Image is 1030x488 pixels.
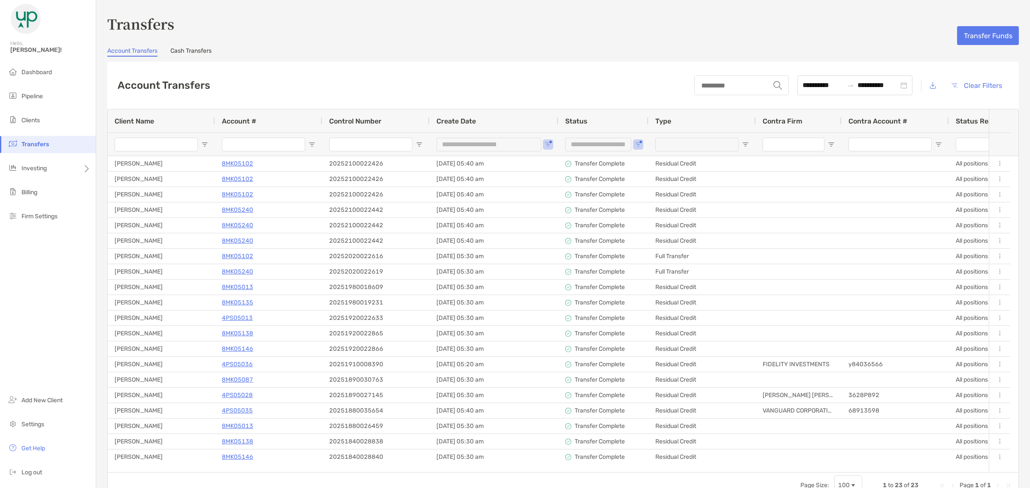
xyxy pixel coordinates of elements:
img: status icon [565,223,571,229]
div: 3628P892 [842,388,949,403]
a: 4PS05036 [222,357,253,371]
a: 8MK05146 [222,342,253,356]
span: Control Number [329,117,382,125]
img: firm-settings icon [8,211,18,221]
img: status icon [565,392,571,398]
button: Open Filter Menu [201,141,208,148]
a: 8MK05102 [222,172,253,186]
input: Status Reason Filter Input [956,138,1018,151]
span: Log out [21,469,42,476]
span: Status [565,117,588,125]
div: 20251880026459 [322,419,430,434]
input: Account # Filter Input [222,138,305,151]
div: Full Transfer [648,249,756,264]
div: Residual Credit [648,388,756,403]
img: status icon [565,331,571,337]
img: status icon [565,454,571,460]
span: Status Reason [956,117,1004,125]
h2: Account Transfers [118,79,210,91]
div: Full Transfer [648,264,756,279]
span: Billing [21,189,37,196]
img: status icon [565,423,571,429]
img: clients icon [8,114,18,125]
p: Transfer Complete [575,282,625,292]
div: y84036566 [842,357,949,372]
div: [DATE] 05:30 am [430,249,558,264]
div: [DATE] 05:40 am [430,156,558,171]
a: 8MK05240 [222,218,253,232]
div: [PERSON_NAME] [108,310,215,325]
img: get-help icon [8,443,18,453]
p: Transfer Complete [575,343,625,354]
div: [PERSON_NAME] [108,187,215,202]
button: Open Filter Menu [635,141,642,148]
input: Contra Firm Filter Input [763,138,824,151]
div: [PERSON_NAME] [108,156,215,171]
span: Account # [222,117,256,125]
div: [DATE] 05:30 am [430,372,558,387]
span: Add New Client [21,397,63,404]
span: Get Help [21,445,45,452]
p: Transfer Complete [575,313,625,323]
img: status icon [565,408,571,414]
span: Client Name [115,117,154,125]
button: Open Filter Menu [545,141,551,148]
div: Residual Credit [648,357,756,372]
p: Transfer Complete [575,374,625,385]
a: 8MK05138 [222,434,253,449]
div: [PERSON_NAME] [108,341,215,356]
div: Residual Credit [648,280,756,295]
div: Residual Credit [648,434,756,449]
input: Client Name Filter Input [115,138,198,151]
div: 20252100022426 [322,156,430,171]
div: Residual Credit [648,187,756,202]
img: status icon [565,238,571,244]
div: [PERSON_NAME] [108,264,215,279]
span: Contra Firm [763,117,802,125]
div: [PERSON_NAME] [108,388,215,403]
p: Transfer Complete [575,251,625,262]
div: [PERSON_NAME] [108,403,215,418]
span: Contra Account # [848,117,907,125]
div: [PERSON_NAME] [108,249,215,264]
div: [DATE] 05:40 am [430,218,558,233]
div: [PERSON_NAME] [108,202,215,217]
div: [DATE] 05:30 am [430,264,558,279]
a: 8MK05146 [222,450,253,464]
p: Transfer Complete [575,189,625,200]
img: input icon [773,81,782,90]
p: Transfer Complete [575,205,625,215]
img: status icon [565,439,571,445]
div: [DATE] 05:30 am [430,434,558,449]
a: 8MK05087 [222,373,253,387]
p: Transfer Complete [575,452,625,462]
p: Transfer Complete [575,405,625,416]
div: Residual Credit [648,156,756,171]
div: Residual Credit [648,341,756,356]
div: [PERSON_NAME] [108,357,215,372]
div: 20251910008390 [322,357,430,372]
div: VANGUARD CORPORATION [756,403,842,418]
img: status icon [565,192,571,198]
div: Residual Credit [648,218,756,233]
div: FIDELITY INVESTMENTS [756,357,842,372]
div: Residual Credit [648,372,756,387]
div: [DATE] 05:30 am [430,388,558,403]
span: Clients [21,117,40,124]
div: [PERSON_NAME] [PERSON_NAME] & ASSOCIATES, INC. [756,388,842,403]
span: Create Date [436,117,476,125]
button: Clear Filters [945,76,1009,95]
a: 8MK05013 [222,280,253,294]
img: Zoe Logo [10,3,41,34]
p: Transfer Complete [575,359,625,370]
a: 8MK05102 [222,249,253,263]
div: [PERSON_NAME] [108,372,215,387]
p: Transfer Complete [575,421,625,431]
div: [DATE] 05:40 am [430,403,558,418]
div: [PERSON_NAME] [108,172,215,187]
div: 20251920022865 [322,326,430,341]
div: [DATE] 05:40 am [430,233,558,248]
p: Transfer Complete [575,390,625,401]
span: Firm Settings [21,213,58,220]
div: [PERSON_NAME] [108,295,215,310]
